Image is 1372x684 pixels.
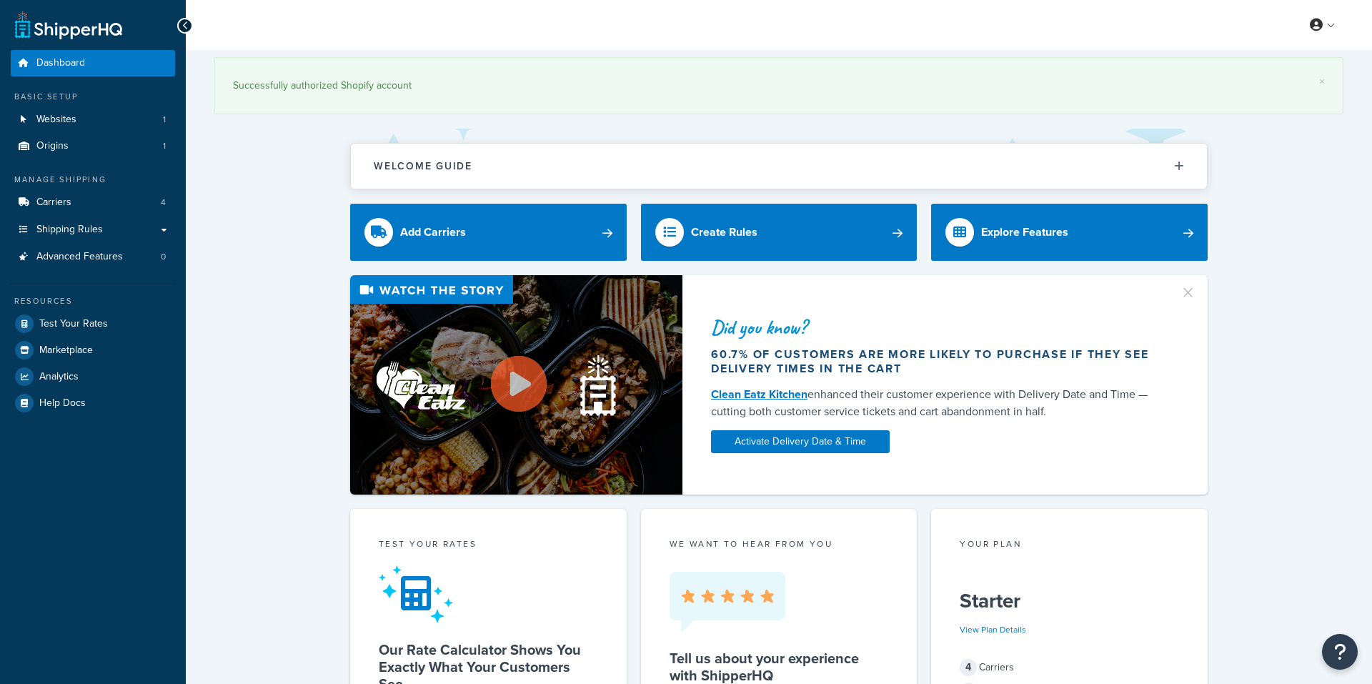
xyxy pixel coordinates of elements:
div: Explore Features [981,222,1068,242]
span: Marketplace [39,345,93,357]
a: Websites1 [11,106,175,133]
div: Manage Shipping [11,174,175,186]
li: Carriers [11,189,175,216]
span: Origins [36,140,69,152]
a: Clean Eatz Kitchen [711,386,807,402]
h5: Tell us about your experience with ShipperHQ [670,650,889,684]
a: View Plan Details [960,623,1026,636]
div: Resources [11,295,175,307]
span: Advanced Features [36,251,123,263]
span: 1 [163,114,166,126]
a: Shipping Rules [11,217,175,243]
span: Carriers [36,197,71,209]
a: Create Rules [641,204,918,261]
a: Add Carriers [350,204,627,261]
button: Welcome Guide [351,144,1207,189]
a: × [1319,76,1325,87]
span: Dashboard [36,57,85,69]
span: Help Docs [39,397,86,410]
a: Analytics [11,364,175,390]
div: Did you know? [711,317,1163,337]
a: Test Your Rates [11,311,175,337]
a: Advanced Features0 [11,244,175,270]
div: Carriers [960,658,1179,678]
span: 0 [161,251,166,263]
span: Websites [36,114,76,126]
li: Advanced Features [11,244,175,270]
div: Basic Setup [11,91,175,103]
img: Video thumbnail [350,275,682,495]
a: Marketplace [11,337,175,363]
div: Add Carriers [400,222,466,242]
span: Analytics [39,371,79,383]
li: Origins [11,133,175,159]
a: Activate Delivery Date & Time [711,430,890,453]
div: Create Rules [691,222,757,242]
a: Explore Features [931,204,1208,261]
h5: Starter [960,590,1179,613]
span: 4 [161,197,166,209]
div: Test your rates [379,537,598,554]
div: Successfully authorized Shopify account [233,76,1325,96]
span: Test Your Rates [39,318,108,330]
a: Origins1 [11,133,175,159]
span: 4 [960,659,977,676]
div: Your Plan [960,537,1179,554]
span: 1 [163,140,166,152]
button: Open Resource Center [1322,634,1358,670]
a: Help Docs [11,390,175,416]
div: enhanced their customer experience with Delivery Date and Time — cutting both customer service ti... [711,386,1163,420]
li: Websites [11,106,175,133]
span: Shipping Rules [36,224,103,236]
div: 60.7% of customers are more likely to purchase if they see delivery times in the cart [711,347,1163,376]
a: Carriers4 [11,189,175,216]
h2: Welcome Guide [374,161,472,172]
a: Dashboard [11,50,175,76]
p: we want to hear from you [670,537,889,550]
